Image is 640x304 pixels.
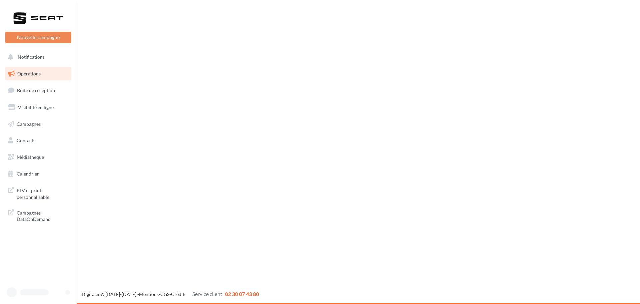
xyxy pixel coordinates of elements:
[82,291,101,297] a: Digitaleo
[4,183,73,203] a: PLV et print personnalisable
[4,150,73,164] a: Médiathèque
[5,32,71,43] button: Nouvelle campagne
[4,167,73,181] a: Calendrier
[18,104,54,110] span: Visibilité en ligne
[4,83,73,97] a: Boîte de réception
[4,100,73,114] a: Visibilité en ligne
[17,71,41,76] span: Opérations
[17,186,69,200] span: PLV et print personnalisable
[171,291,186,297] a: Crédits
[160,291,169,297] a: CGS
[17,208,69,223] span: Campagnes DataOnDemand
[17,121,41,126] span: Campagnes
[225,291,259,297] span: 02 30 07 43 80
[18,54,45,60] span: Notifications
[4,117,73,131] a: Campagnes
[17,137,35,143] span: Contacts
[17,154,44,160] span: Médiathèque
[192,291,222,297] span: Service client
[17,87,55,93] span: Boîte de réception
[17,171,39,177] span: Calendrier
[82,291,259,297] span: © [DATE]-[DATE] - - -
[4,50,70,64] button: Notifications
[139,291,159,297] a: Mentions
[4,133,73,147] a: Contacts
[4,206,73,225] a: Campagnes DataOnDemand
[4,67,73,81] a: Opérations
